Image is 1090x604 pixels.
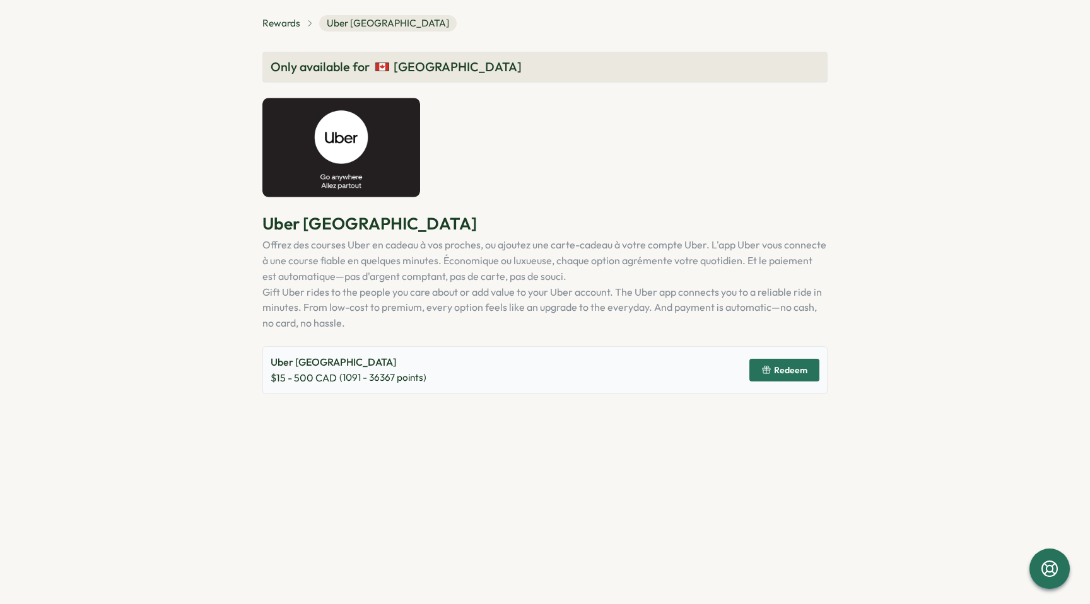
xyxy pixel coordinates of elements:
[774,366,807,375] span: Redeem
[262,16,300,30] a: Rewards
[271,370,337,386] span: $ 15 - 500 CAD
[262,212,828,235] p: Uber [GEOGRAPHIC_DATA]
[339,371,426,385] span: ( 1091 - 36367 points)
[271,354,426,370] p: Uber [GEOGRAPHIC_DATA]
[262,286,822,330] span: Gift Uber rides to the people you care about or add value to your Uber account. The Uber app conn...
[262,238,826,282] span: Offrez des courses Uber en cadeau à vos proches, ou ajoutez une carte-cadeau à votre compte Uber....
[319,15,457,32] span: Uber [GEOGRAPHIC_DATA]
[262,98,420,197] img: Uber Canada
[375,59,390,74] img: Canada
[271,57,370,77] span: Only available for
[394,57,522,77] span: [GEOGRAPHIC_DATA]
[749,359,819,381] button: Redeem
